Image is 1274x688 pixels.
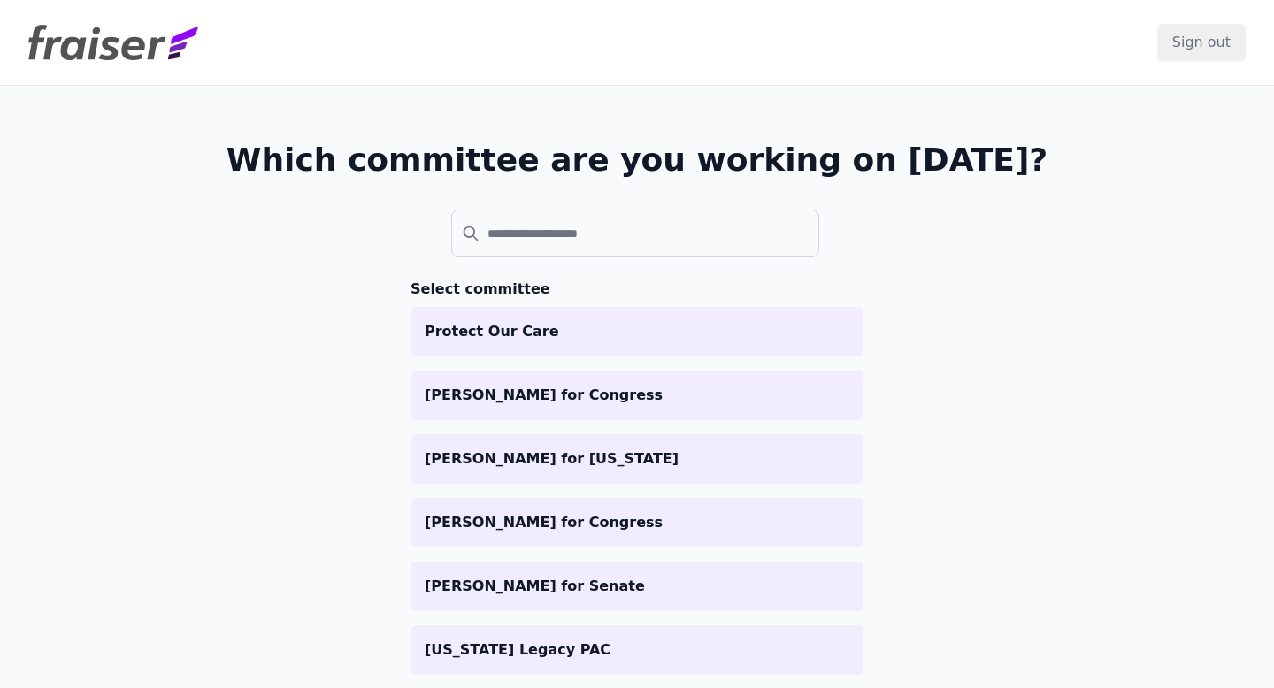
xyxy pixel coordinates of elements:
p: Protect Our Care [425,321,849,342]
input: Sign out [1157,24,1246,61]
p: [US_STATE] Legacy PAC [425,639,849,661]
a: [PERSON_NAME] for [US_STATE] [411,434,863,484]
p: [PERSON_NAME] for Congress [425,512,849,533]
a: Protect Our Care [411,307,863,356]
img: Fraiser Logo [28,25,198,60]
a: [PERSON_NAME] for Congress [411,498,863,547]
p: [PERSON_NAME] for Congress [425,385,849,406]
p: [PERSON_NAME] for Senate [425,576,849,597]
p: [PERSON_NAME] for [US_STATE] [425,448,849,470]
a: [PERSON_NAME] for Congress [411,371,863,420]
h1: Which committee are you working on [DATE]? [226,142,1048,178]
h3: Select committee [411,279,863,300]
a: [US_STATE] Legacy PAC [411,625,863,675]
a: [PERSON_NAME] for Senate [411,562,863,611]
